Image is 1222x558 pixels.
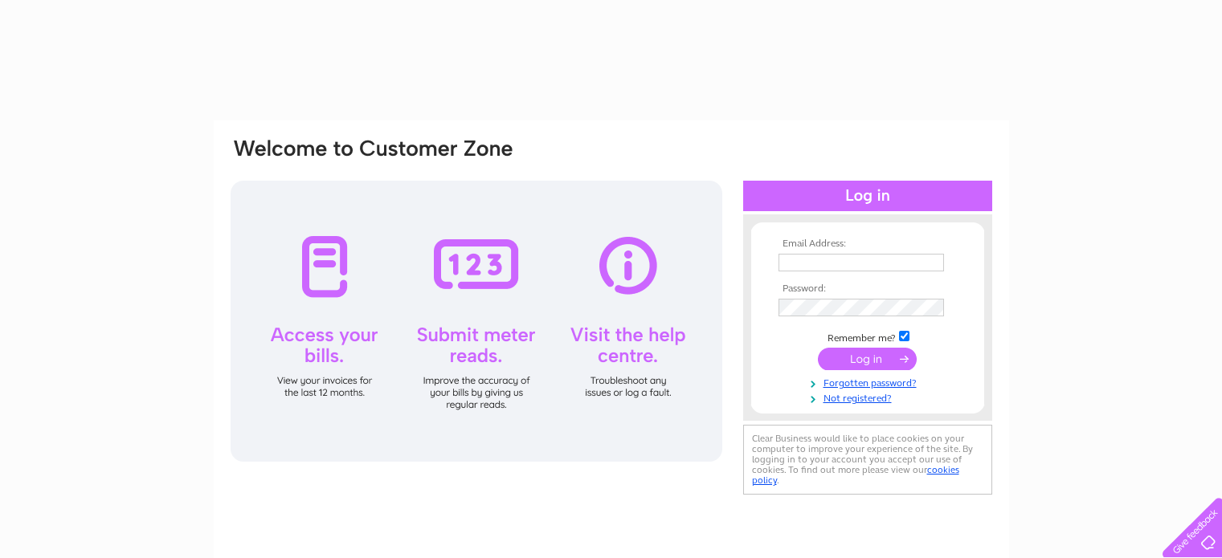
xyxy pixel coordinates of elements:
a: Forgotten password? [779,374,961,389]
div: Clear Business would like to place cookies on your computer to improve your experience of the sit... [743,425,992,495]
th: Password: [774,283,961,295]
input: Submit [818,348,917,370]
td: Remember me? [774,328,961,344]
a: cookies policy [752,464,959,486]
th: Email Address: [774,238,961,250]
a: Not registered? [779,389,961,405]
